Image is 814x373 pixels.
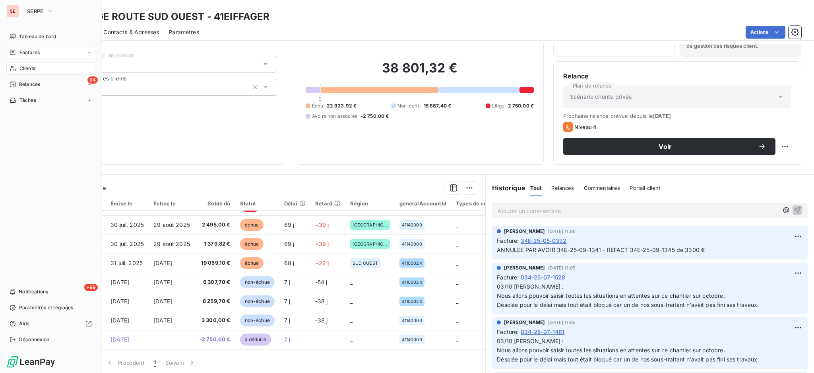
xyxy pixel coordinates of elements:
span: _ [456,298,458,305]
div: Solde dû [200,200,231,207]
span: Voir [573,143,758,150]
span: [DATE] [153,317,172,324]
span: Paramètres et réglages [19,304,73,311]
span: 41140000 [402,318,422,323]
button: 1 [149,354,161,371]
span: 03/10 [PERSON_NAME] : Nous allons pouvoir saisir toutes les situations en attentes sur ce chantie... [497,283,725,299]
span: 1 [154,359,156,367]
span: 41140000 [402,223,422,227]
span: 034-25-07-1481 [521,328,565,336]
span: 2 495,00 € [200,221,231,229]
span: Facture : [497,236,519,245]
span: 0 [318,96,322,102]
span: 19 059,10 € [200,259,231,267]
span: [DATE] [110,336,129,343]
div: Statut [240,200,275,207]
span: Non-échu [397,102,421,109]
span: Portail client [630,185,660,191]
span: Commentaires [584,185,620,191]
span: Relances [19,81,40,88]
span: Aide [19,320,30,327]
span: échue [240,257,264,269]
button: Suivant [161,354,201,371]
span: Tableau de bord [19,33,56,40]
span: 7 j [284,317,290,324]
span: Tout [530,185,542,191]
span: 41100024 [402,280,422,285]
span: Contacts & Adresses [103,28,159,36]
span: +39 j [315,240,329,247]
div: SE [6,5,19,18]
span: 69 j [284,240,295,247]
span: 034-25-07-1528 [521,273,566,281]
span: 30 juil. 2025 [110,240,144,247]
span: non-échue [240,314,275,326]
span: 30 juil. 2025 [110,221,144,228]
span: 15 867,40 € [424,102,452,109]
span: 7 j [284,279,290,285]
span: Avoirs non associés [312,113,357,120]
span: 94 [87,76,98,84]
span: _ [456,279,458,285]
span: 7 j [284,336,290,343]
span: +99 [84,284,98,291]
span: Litige [492,102,505,109]
span: -2 750,00 € [360,113,389,120]
span: Factures [19,49,40,56]
span: _ [350,317,353,324]
span: non-échue [240,276,275,288]
span: [DATE] [153,298,172,305]
span: [DATE] [153,260,172,266]
span: échue [240,219,264,231]
span: 3 300,00 € [200,316,231,324]
span: 41100024 [402,299,422,304]
span: SUD OUEST [353,261,378,266]
span: 41140000 [402,242,422,246]
button: Voir [563,138,775,155]
img: Logo LeanPay [6,355,56,368]
span: -2 750,00 € [200,336,231,344]
button: Actions [746,26,785,39]
span: 41100024 [402,261,422,266]
span: Relances [551,185,574,191]
div: Émise le [110,200,144,207]
span: [GEOGRAPHIC_DATA] [353,223,388,227]
div: Retard [315,200,341,207]
h3: EIFFAGE ROUTE SUD OUEST - 41EIFFAGER [70,10,269,24]
div: Délai [284,200,306,207]
span: Désolée pour le délai mais tout était bloqué car un de nos sous-traitant n’avait pas fini ses tra... [497,356,759,363]
span: Paramètres [169,28,199,36]
span: [DATE] [110,279,129,285]
span: [DATE] 11:05 [548,320,576,325]
span: [DATE] [110,317,129,324]
h6: Historique [486,183,525,193]
span: +39 j [315,221,329,228]
span: 29 août 2025 [153,240,190,247]
span: 68 j [284,260,295,266]
span: 03/10 [PERSON_NAME] : Nous allons pouvoir saisir toutes les situations en attentes sur ce chantie... [497,338,725,353]
span: 69 j [284,221,295,228]
span: Déconnexion [19,336,50,343]
span: _ [456,260,458,266]
h6: Relance [563,71,791,81]
span: Échu [312,102,324,109]
span: _ [350,298,353,305]
span: 6 259,70 € [200,297,231,305]
div: Échue le [153,200,190,207]
button: Précédent [101,354,149,371]
span: 41140000 [402,337,422,342]
span: -54 j [315,279,328,285]
span: _ [456,221,458,228]
span: +22 j [315,260,329,266]
span: Tâches [19,97,36,104]
span: 34E-25-05-0392 [521,236,567,245]
a: Aide [6,317,95,330]
span: Facture : [497,273,519,281]
span: [PERSON_NAME] [504,319,545,326]
span: [DATE] [653,113,671,119]
span: [DATE] [153,279,172,285]
h2: 38 801,32 € [306,60,534,84]
span: [PERSON_NAME] [504,264,545,271]
span: _ [350,279,353,285]
span: _ [456,317,458,324]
